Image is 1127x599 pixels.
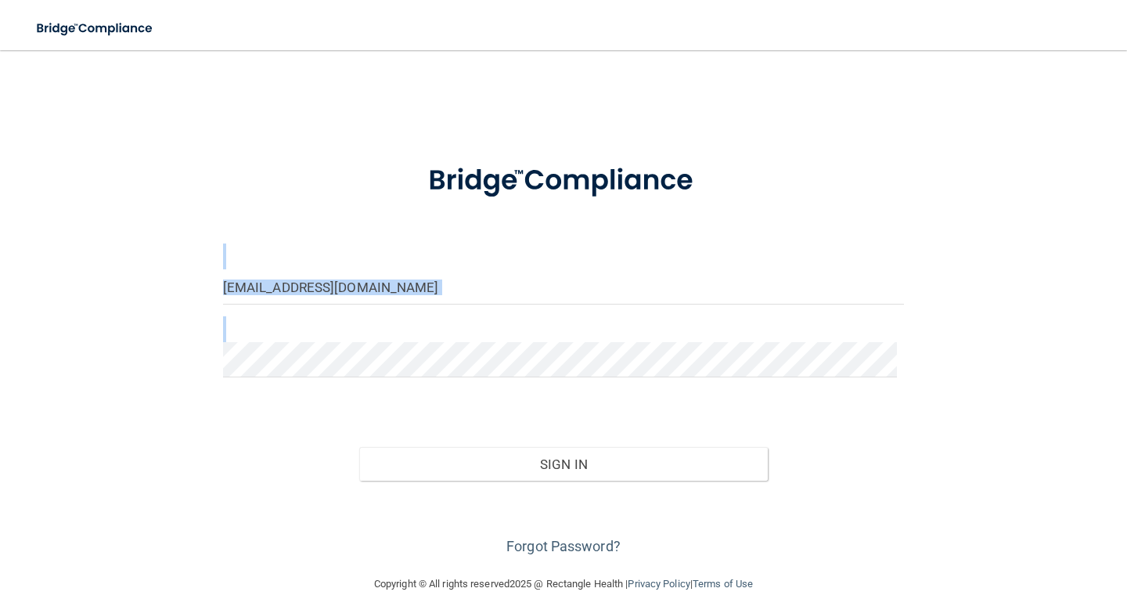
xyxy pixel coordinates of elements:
img: bridge_compliance_login_screen.278c3ca4.svg [23,13,167,45]
button: Sign In [359,447,768,482]
img: bridge_compliance_login_screen.278c3ca4.svg [399,144,728,218]
iframe: Drift Widget Chat Controller [856,488,1108,550]
a: Terms of Use [693,578,753,590]
a: Forgot Password? [506,538,621,554]
a: Privacy Policy [628,578,690,590]
input: Email [223,269,904,305]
